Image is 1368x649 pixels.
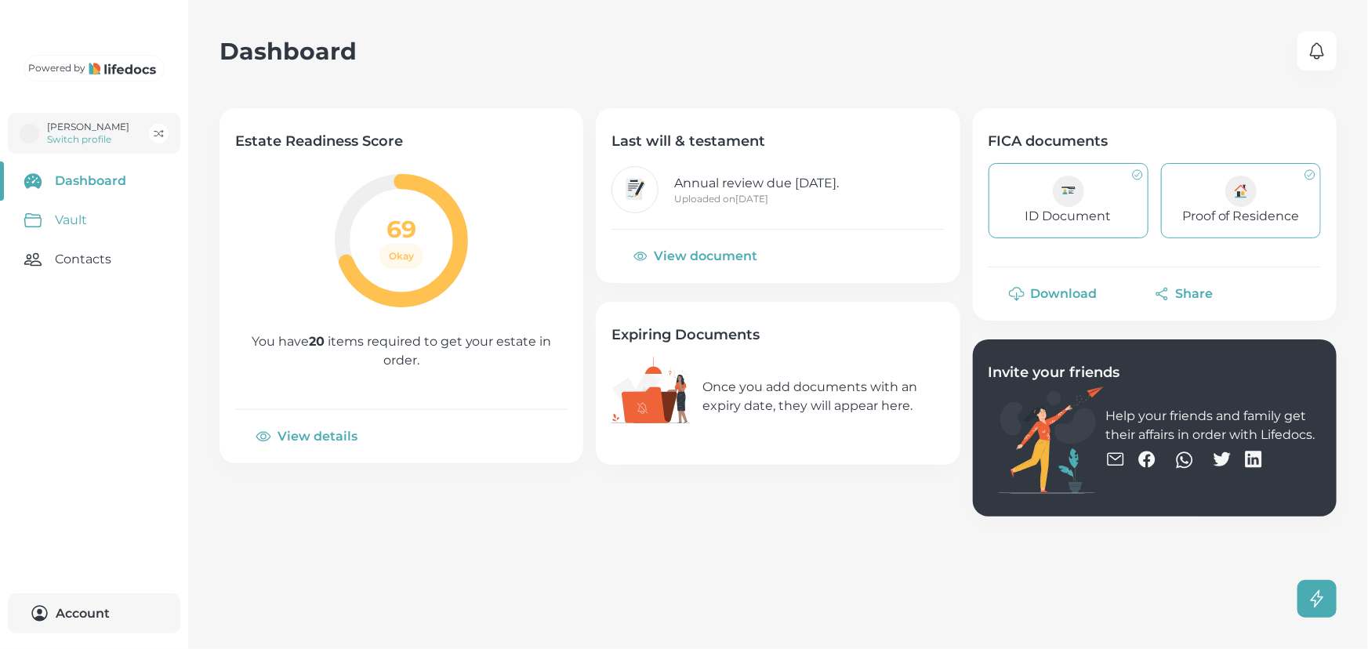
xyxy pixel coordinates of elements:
p: Once you add documents with an expiry date, they will appear here. [702,378,944,415]
p: Proof of Residence [1182,207,1300,226]
h4: Expiring Documents [611,325,944,344]
p: ID Document [1025,207,1112,226]
button: Account [8,593,180,633]
a: ID Document [989,163,1148,238]
a: Proof of Residence [1161,163,1321,238]
p: Annual review due [DATE]. [674,174,839,193]
p: Help your friends and family get their affairs in order with Lifedocs. [1106,407,1321,444]
p: You have items required to get your estate in order. [235,332,568,370]
p: [PERSON_NAME] [47,121,129,133]
p: Uploaded on [DATE] [674,193,839,205]
h4: Last will & testament [611,132,944,150]
button: facebook [1138,444,1156,476]
h2: Dashboard [220,37,357,66]
h4: FICA documents [989,132,1321,150]
h4: Estate Readiness Score [235,132,568,150]
h4: Invite your friends [989,363,1321,382]
b: 20 [309,334,325,349]
span: Okay [379,250,423,263]
button: View details [235,418,381,455]
a: Powered by [24,55,165,82]
button: twitter [1213,444,1232,476]
button: email [1106,444,1125,476]
button: linkedin [1244,444,1263,476]
button: Share [1134,275,1237,313]
button: Kevin Savage[PERSON_NAME]Switch profile [8,113,180,154]
img: Kevin Savage [20,124,39,143]
h2: 69 [386,215,416,244]
p: Switch profile [47,133,129,146]
button: Download [989,275,1121,313]
button: View document [611,237,781,275]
